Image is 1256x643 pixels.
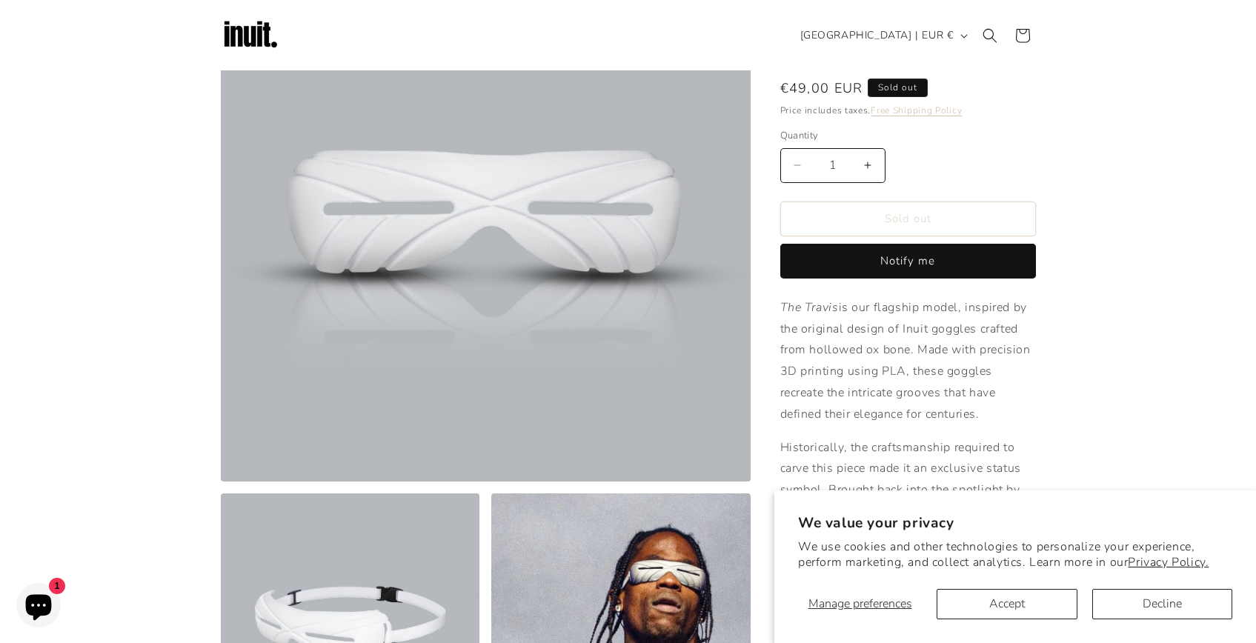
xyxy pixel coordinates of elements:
button: [GEOGRAPHIC_DATA] | EUR € [791,21,974,50]
p: We use cookies and other technologies to personalize your experience, perform marketing, and coll... [798,539,1232,570]
span: [GEOGRAPHIC_DATA] | EUR € [800,27,954,43]
label: Quantity [780,129,1036,144]
summary: Search [974,19,1006,52]
p: is our flagship model, inspired by the original design of Inuit goggles crafted from hollowed ox ... [780,297,1036,425]
img: Inuit Logo [221,6,280,65]
span: €49,00 EUR [780,79,863,99]
button: Decline [1092,589,1232,619]
div: Price includes taxes. [780,103,1036,118]
em: The Travis [780,299,839,316]
a: Free Shipping Policy [871,104,962,116]
inbox-online-store-chat: Shopify online store chat [12,583,65,631]
a: Privacy Policy. [1128,554,1209,570]
span: Sold out [868,79,928,97]
span: Manage preferences [808,596,912,612]
button: Accept [937,589,1077,619]
p: Historically, the craftsmanship required to carve this piece made it an exclusive status symbol. ... [780,437,1036,607]
button: Manage preferences [798,589,922,619]
h2: We value your privacy [798,514,1232,533]
button: Notify me [780,244,1036,279]
button: Sold out [780,201,1036,236]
